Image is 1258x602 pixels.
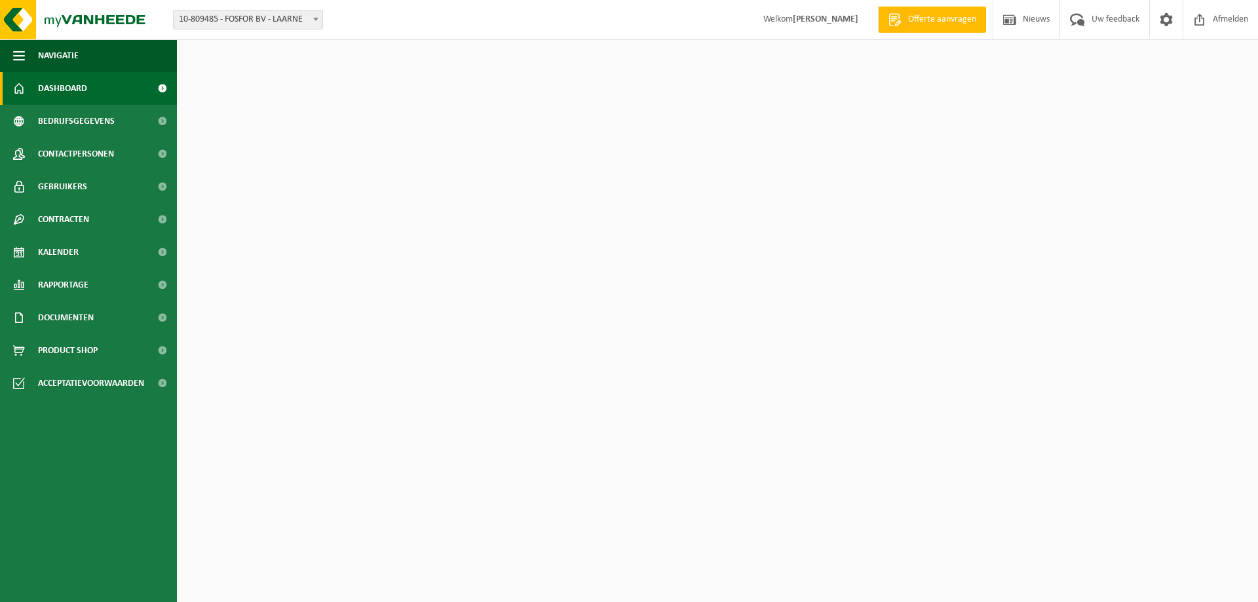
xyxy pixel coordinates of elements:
a: Offerte aanvragen [878,7,986,33]
span: 10-809485 - FOSFOR BV - LAARNE [173,10,323,29]
span: Product Shop [38,334,98,367]
span: Bedrijfsgegevens [38,105,115,138]
span: Dashboard [38,72,87,105]
strong: [PERSON_NAME] [793,14,858,24]
span: Gebruikers [38,170,87,203]
span: 10-809485 - FOSFOR BV - LAARNE [174,10,322,29]
span: Contracten [38,203,89,236]
span: Kalender [38,236,79,269]
span: Rapportage [38,269,88,301]
span: Acceptatievoorwaarden [38,367,144,400]
span: Contactpersonen [38,138,114,170]
span: Navigatie [38,39,79,72]
span: Offerte aanvragen [905,13,980,26]
span: Documenten [38,301,94,334]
